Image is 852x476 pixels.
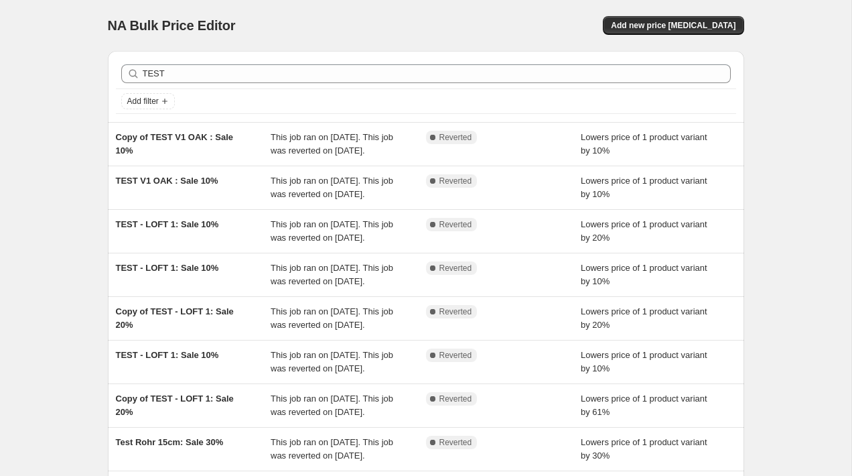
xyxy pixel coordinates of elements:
span: Lowers price of 1 product variant by 61% [581,394,707,417]
span: NA Bulk Price Editor [108,18,236,33]
span: This job ran on [DATE]. This job was reverted on [DATE]. [271,306,393,330]
span: Reverted [439,176,472,186]
span: Reverted [439,306,472,317]
span: Reverted [439,219,472,230]
span: TEST - LOFT 1: Sale 10% [116,263,219,273]
span: This job ran on [DATE]. This job was reverted on [DATE]. [271,437,393,461]
span: Lowers price of 1 product variant by 10% [581,263,707,286]
span: Add filter [127,96,159,107]
span: Reverted [439,132,472,143]
span: Copy of TEST V1 OAK : Sale 10% [116,132,234,156]
span: Copy of TEST - LOFT 1: Sale 20% [116,394,234,417]
span: Lowers price of 1 product variant by 20% [581,306,707,330]
button: Add new price [MEDICAL_DATA] [603,16,743,35]
span: This job ran on [DATE]. This job was reverted on [DATE]. [271,394,393,417]
span: Reverted [439,350,472,361]
span: TEST V1 OAK : Sale 10% [116,176,218,186]
span: Lowers price of 1 product variant by 10% [581,176,707,199]
button: Add filter [121,93,175,109]
span: TEST - LOFT 1: Sale 10% [116,350,219,360]
span: Test Rohr 15cm: Sale 30% [116,437,224,447]
span: Copy of TEST - LOFT 1: Sale 20% [116,306,234,330]
span: Reverted [439,437,472,448]
span: Lowers price of 1 product variant by 20% [581,219,707,243]
span: Add new price [MEDICAL_DATA] [611,20,735,31]
span: Lowers price of 1 product variant by 10% [581,132,707,156]
span: This job ran on [DATE]. This job was reverted on [DATE]. [271,132,393,156]
span: TEST - LOFT 1: Sale 10% [116,219,219,229]
span: Lowers price of 1 product variant by 30% [581,437,707,461]
span: Reverted [439,263,472,274]
span: This job ran on [DATE]. This job was reverted on [DATE]. [271,219,393,243]
span: Lowers price of 1 product variant by 10% [581,350,707,373]
span: This job ran on [DATE]. This job was reverted on [DATE]. [271,263,393,286]
span: This job ran on [DATE]. This job was reverted on [DATE]. [271,176,393,199]
span: This job ran on [DATE]. This job was reverted on [DATE]. [271,350,393,373]
span: Reverted [439,394,472,404]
